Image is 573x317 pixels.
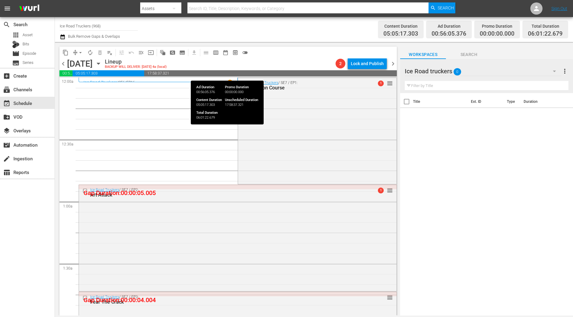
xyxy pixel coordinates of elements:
span: 05:05:17.303 [383,30,418,37]
span: preview_outlined [232,50,238,56]
p: EP16 [126,80,135,85]
div: / SE7 / EP3: [90,295,363,305]
span: 17:58:37.321 [144,70,397,76]
span: Reports [3,169,10,176]
button: Search [429,2,455,13]
div: Collision Course [249,85,366,91]
span: 1 [378,80,384,86]
span: Week Calendar View [211,48,221,57]
div: Art Attack [90,192,363,198]
span: Workspaces [400,51,446,58]
span: Create [3,72,10,80]
span: autorenew_outlined [87,50,93,56]
a: Ice Road Truckers [249,81,278,85]
div: Fear The Crack [90,299,363,305]
th: Ext. ID [467,93,503,110]
span: Episode [23,51,36,57]
span: input [148,50,154,56]
span: pageview_outlined [169,50,176,56]
p: 1 [229,80,231,85]
a: Ice Road Truckers [90,188,119,192]
span: 06:01:22.679 [528,30,563,37]
span: chevron_right [389,60,397,68]
span: Channels [3,86,10,93]
span: Update Metadata from Key Asset [146,48,156,57]
th: Title [413,93,467,110]
span: 2 [336,61,345,66]
button: reorder [387,187,393,193]
span: Series [12,59,20,67]
span: auto_awesome_motion_outlined [160,50,166,56]
span: 00:00:00.000 [480,30,514,37]
span: Fill episodes with ad slates [136,48,146,57]
div: / SE7 / EP1: [249,81,366,91]
a: Ice Road Truckers [90,295,119,299]
span: calendar_view_week_outlined [213,50,219,56]
span: 05:05:17.303 [73,70,144,76]
button: more_vert [561,64,568,78]
span: arrow_drop_down [77,50,84,56]
span: date_range_outlined [222,50,229,56]
div: Ice Road truckers [405,63,562,80]
span: chevron_left [59,60,67,68]
span: reorder [387,80,393,87]
span: Clear Lineup [105,48,115,57]
span: Download as CSV [187,47,199,58]
button: reorder [387,294,393,300]
span: menu [4,5,11,12]
span: Asset [12,31,20,39]
span: 1 [378,188,384,193]
div: Ad Duration [432,22,466,30]
span: Schedule [3,100,10,107]
span: 24 hours Lineup View is OFF [240,48,250,57]
span: View Backup [230,48,240,57]
a: Sign Out [551,6,567,11]
button: Lock and Publish [348,58,387,69]
a: Ice Road Truckers [84,80,117,85]
span: Day Calendar View [199,47,211,58]
div: Promo Duration [480,22,514,30]
span: Refresh All Search Blocks [156,47,168,58]
span: Search [438,2,454,13]
span: Bulk Remove Gaps & Overlaps [67,34,120,39]
div: Bits [12,41,20,48]
span: Episode [12,50,20,57]
div: Total Duration [528,22,563,30]
div: Content Duration [383,22,418,30]
th: Duration [520,93,557,110]
span: Copy Lineup [61,48,70,57]
span: 00:56:05.376 [59,70,73,76]
span: subtitles_outlined [179,50,185,56]
span: Loop Content [85,48,95,57]
span: toggle_off [242,50,248,56]
span: Create Search Block [168,48,177,57]
span: Asset [23,32,33,38]
span: playlist_remove_outlined [107,50,113,56]
span: compress [72,50,78,56]
span: Ingestion [3,155,10,162]
span: Automation [3,141,10,149]
div: [DATE] [67,59,93,69]
div: Lock and Publish [351,58,384,69]
span: Remove Gaps & Overlaps [70,48,85,57]
span: Select an event to delete [95,48,105,57]
span: VOD [3,113,10,121]
p: SE6 / [119,80,126,85]
div: BACKUP WILL DELIVER: [DATE] 4a (local) [105,65,167,69]
span: menu_open [138,50,144,56]
p: / [117,80,119,85]
img: ans4CAIJ8jUAAAAAAAAAAAAAAAAAAAAAAAAgQb4GAAAAAAAAAAAAAAAAAAAAAAAAJMjXAAAAAAAAAAAAAAAAAAAAAAAAgAT5G... [15,2,44,16]
span: 00:56:05.376 [432,30,466,37]
span: Create Series Block [177,48,187,57]
span: Series [23,60,34,66]
span: Search [3,21,10,28]
div: Lineup [105,58,167,65]
button: reorder [387,80,393,86]
th: Type [503,93,520,110]
span: reorder [387,187,393,194]
span: content_copy [62,50,69,56]
span: Overlays [3,127,10,134]
div: / SE7 / EP2: [90,188,363,198]
span: more_vert [561,68,568,75]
